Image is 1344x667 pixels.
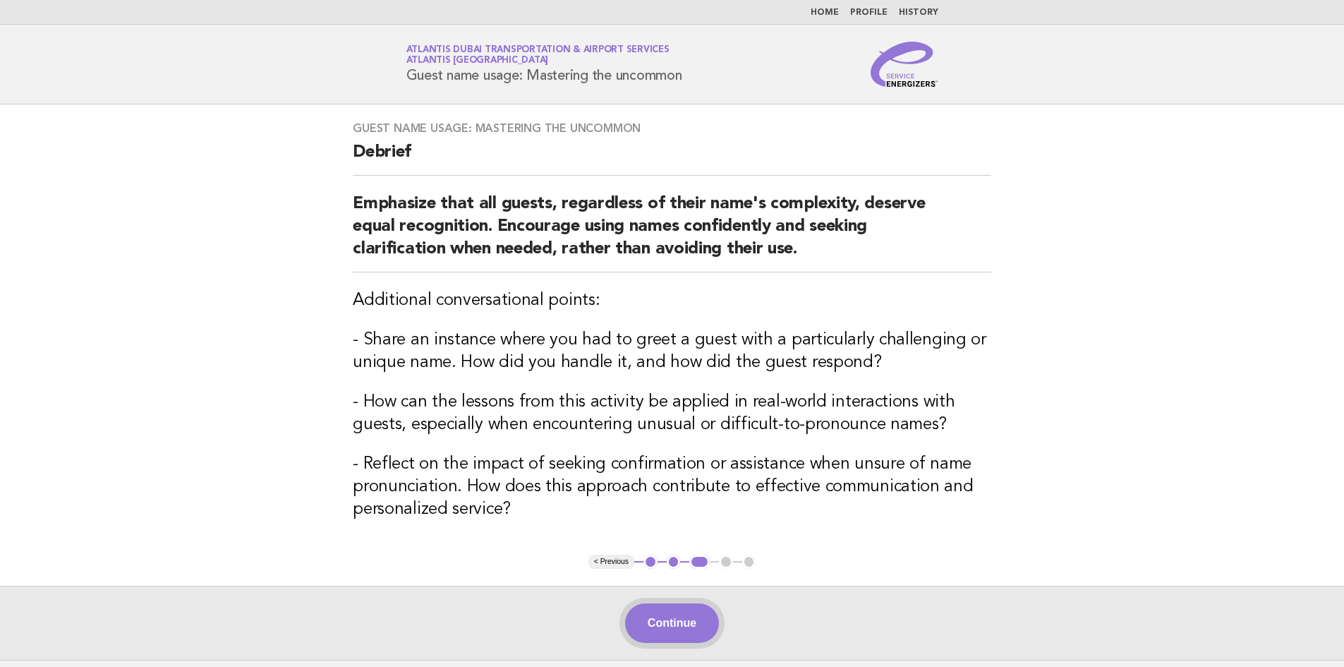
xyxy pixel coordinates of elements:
[625,603,719,643] button: Continue
[643,555,658,569] button: 1
[667,555,681,569] button: 2
[353,329,991,374] h3: - Share an instance where you had to greet a guest with a particularly challenging or unique name...
[811,8,839,17] a: Home
[353,141,991,176] h2: Debrief
[871,42,938,87] img: Service Energizers
[588,555,634,569] button: < Previous
[353,193,991,272] h2: Emphasize that all guests, regardless of their name's complexity, deserve equal recognition. Enco...
[353,289,991,312] h3: Additional conversational points:
[406,45,670,65] a: Atlantis Dubai Transportation & Airport ServicesAtlantis [GEOGRAPHIC_DATA]
[353,391,991,436] h3: - How can the lessons from this activity be applied in real-world interactions with guests, espec...
[406,46,682,83] h1: Guest name usage: Mastering the uncommon
[406,56,549,66] span: Atlantis [GEOGRAPHIC_DATA]
[353,453,991,521] h3: - Reflect on the impact of seeking confirmation or assistance when unsure of name pronunciation. ...
[353,121,991,136] h3: Guest name usage: Mastering the uncommon
[689,555,710,569] button: 3
[850,8,888,17] a: Profile
[899,8,938,17] a: History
